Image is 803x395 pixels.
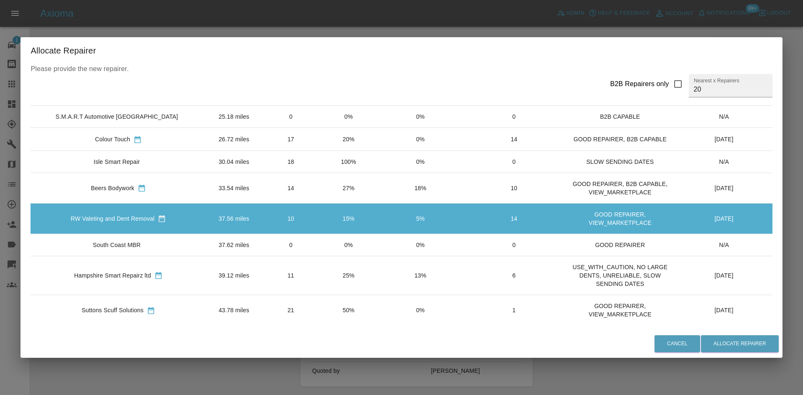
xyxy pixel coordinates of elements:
[20,37,782,64] h2: Allocate Repairer
[320,256,377,295] td: 25%
[676,256,772,295] td: [DATE]
[377,295,464,325] td: 0%
[377,256,464,295] td: 13%
[676,150,772,173] td: N/A
[655,335,700,352] button: Cancel
[206,295,262,325] td: 43.78 miles
[565,128,676,150] td: GOOD REPAIRER, B2B CAPABLE
[262,234,320,256] td: 0
[565,173,676,203] td: GOOD REPAIRER, B2B CAPABLE, VIEW_MARKETPLACE
[206,234,262,256] td: 37.62 miles
[464,106,565,128] td: 0
[464,234,565,256] td: 0
[320,234,377,256] td: 0%
[320,173,377,203] td: 27%
[565,203,676,234] td: GOOD REPAIRER, VIEW_MARKETPLACE
[82,306,143,314] div: Suttons Scuff Solutions
[206,106,262,128] td: 25.18 miles
[93,241,141,249] div: South Coast MBR
[95,135,130,143] div: Colour Touch
[262,295,320,325] td: 21
[377,128,464,150] td: 0%
[464,128,565,150] td: 14
[262,173,320,203] td: 14
[71,214,155,223] div: RW Valeting and Dent Removal
[262,203,320,234] td: 10
[377,173,464,203] td: 18%
[320,203,377,234] td: 15%
[464,173,565,203] td: 10
[262,106,320,128] td: 0
[565,106,676,128] td: B2B CAPABLE
[320,295,377,325] td: 50%
[206,203,262,234] td: 37.56 miles
[464,256,565,295] td: 6
[262,150,320,173] td: 18
[464,203,565,234] td: 14
[377,203,464,234] td: 5%
[565,234,676,256] td: GOOD REPAIRER
[676,128,772,150] td: [DATE]
[206,150,262,173] td: 30.04 miles
[676,173,772,203] td: [DATE]
[464,150,565,173] td: 0
[377,234,464,256] td: 0%
[320,128,377,150] td: 20%
[377,106,464,128] td: 0%
[676,203,772,234] td: [DATE]
[676,295,772,325] td: [DATE]
[206,256,262,295] td: 39.12 miles
[694,77,739,84] label: Nearest x Repairers
[206,173,262,203] td: 33.54 miles
[676,234,772,256] td: N/A
[464,295,565,325] td: 1
[56,112,178,121] div: S.M.A.R.T Automotive [GEOGRAPHIC_DATA]
[262,256,320,295] td: 11
[377,150,464,173] td: 0%
[676,106,772,128] td: N/A
[74,271,151,280] div: Hampshire Smart Repairz ltd
[94,158,140,166] div: Isle Smart Repair
[206,128,262,150] td: 26.72 miles
[565,256,676,295] td: USE_WITH_CAUTION, NO LARGE DENTS, UNRELIABLE, SLOW SENDING DATES
[610,79,669,89] div: B2B Repairers only
[262,128,320,150] td: 17
[565,295,676,325] td: GOOD REPAIRER, VIEW_MARKETPLACE
[320,150,377,173] td: 100%
[31,64,772,74] p: Please provide the new repairer.
[91,184,134,192] div: Beers Bodywork
[701,335,779,352] button: Allocate Repairer
[565,150,676,173] td: SLOW SENDING DATES
[320,106,377,128] td: 0%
